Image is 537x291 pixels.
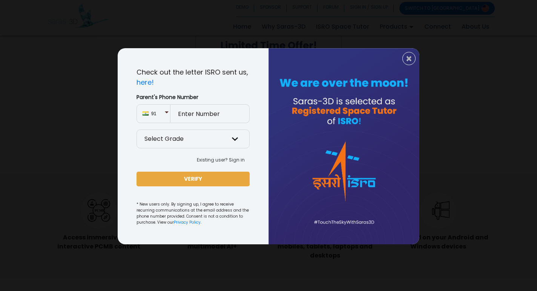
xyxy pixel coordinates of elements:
input: Enter Number [170,104,250,123]
span: 91 [151,110,164,117]
label: Parent's Phone Number [137,93,250,101]
p: Check out the letter ISRO sent us, [137,67,250,87]
span: × [406,54,412,64]
a: here! [137,78,154,87]
small: * New users only. By signing up, I agree to receive recurring communications at the email address... [137,201,250,225]
button: Close [402,52,416,65]
a: Privacy Policy [174,219,201,225]
button: VERIFY [137,172,250,186]
button: Existing user? Sign in [192,154,250,166]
